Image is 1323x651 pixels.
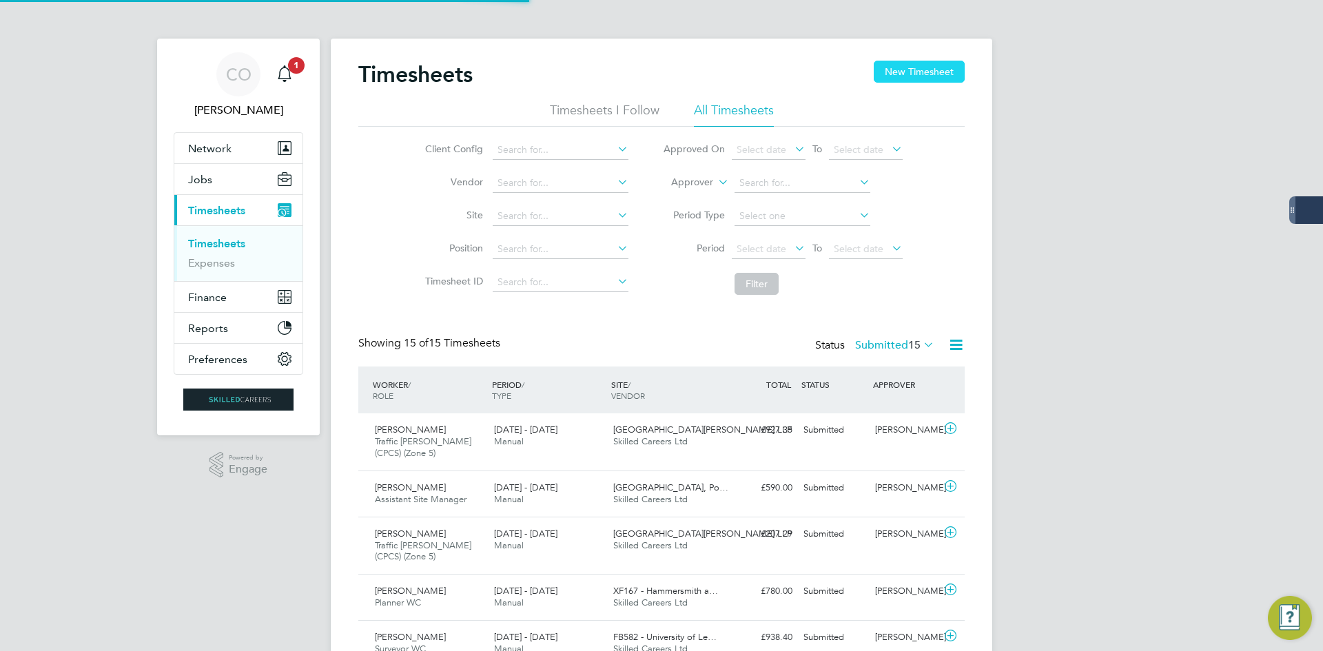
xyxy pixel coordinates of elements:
span: [PERSON_NAME] [375,631,446,643]
span: VENDOR [611,390,645,401]
span: TYPE [492,390,511,401]
div: £590.00 [726,477,798,499]
span: [DATE] - [DATE] [494,631,557,643]
span: Finance [188,291,227,304]
span: Select date [834,143,883,156]
div: £780.00 [726,580,798,603]
div: £207.29 [726,523,798,546]
div: Submitted [798,477,870,499]
label: Client Config [421,143,483,155]
div: £927.35 [726,419,798,442]
a: CO[PERSON_NAME] [174,52,303,118]
h2: Timesheets [358,61,473,88]
span: [DATE] - [DATE] [494,424,557,435]
span: XF167 - Hammersmith a… [613,585,718,597]
span: Network [188,142,232,155]
span: [PERSON_NAME] [375,585,446,597]
a: Go to home page [174,389,303,411]
span: Reports [188,322,228,335]
span: [DATE] - [DATE] [494,482,557,493]
div: Submitted [798,580,870,603]
div: Status [815,336,937,355]
span: Manual [494,493,524,505]
button: New Timesheet [874,61,965,83]
label: Approver [651,176,713,189]
input: Search for... [493,141,628,160]
button: Reports [174,313,302,343]
button: Finance [174,282,302,312]
div: Timesheets [174,225,302,281]
a: Powered byEngage [209,452,268,478]
span: Skilled Careers Ltd [613,597,688,608]
label: Submitted [855,338,934,352]
span: Skilled Careers Ltd [613,435,688,447]
span: Select date [737,242,786,255]
span: Select date [834,242,883,255]
label: Position [421,242,483,254]
span: Traffic [PERSON_NAME] (CPCS) (Zone 5) [375,435,471,459]
span: Skilled Careers Ltd [613,493,688,505]
a: Expenses [188,256,235,269]
input: Search for... [493,207,628,226]
a: 1 [271,52,298,96]
button: Jobs [174,164,302,194]
span: Manual [494,597,524,608]
div: Showing [358,336,503,351]
a: Timesheets [188,237,245,250]
span: ROLE [373,390,393,401]
span: 15 [908,338,921,352]
span: [GEOGRAPHIC_DATA][PERSON_NAME] LLP [613,528,792,539]
label: Site [421,209,483,221]
span: Craig O'Donovan [174,102,303,118]
span: Jobs [188,173,212,186]
span: [PERSON_NAME] [375,424,446,435]
span: Manual [494,539,524,551]
span: CO [226,65,252,83]
button: Engage Resource Center [1268,596,1312,640]
input: Select one [735,207,870,226]
span: Select date [737,143,786,156]
li: Timesheets I Follow [550,102,659,127]
input: Search for... [493,240,628,259]
span: / [408,379,411,390]
span: [PERSON_NAME] [375,482,446,493]
img: skilledcareers-logo-retina.png [183,389,294,411]
input: Search for... [493,273,628,292]
div: STATUS [798,372,870,397]
span: FB582 - University of Le… [613,631,717,643]
input: Search for... [493,174,628,193]
span: Preferences [188,353,247,366]
span: / [628,379,630,390]
div: APPROVER [870,372,941,397]
button: Timesheets [174,195,302,225]
label: Vendor [421,176,483,188]
span: To [808,140,826,158]
span: To [808,239,826,257]
span: 15 Timesheets [404,336,500,350]
span: Powered by [229,452,267,464]
button: Filter [735,273,779,295]
li: All Timesheets [694,102,774,127]
div: [PERSON_NAME] [870,626,941,649]
span: Engage [229,464,267,475]
span: Skilled Careers Ltd [613,539,688,551]
span: Planner WC [375,597,421,608]
div: £938.40 [726,626,798,649]
div: [PERSON_NAME] [870,580,941,603]
button: Network [174,133,302,163]
div: [PERSON_NAME] [870,477,941,499]
div: PERIOD [489,372,608,408]
span: Timesheets [188,204,245,217]
span: [DATE] - [DATE] [494,528,557,539]
div: Submitted [798,626,870,649]
nav: Main navigation [157,39,320,435]
span: / [522,379,524,390]
span: [GEOGRAPHIC_DATA], Po… [613,482,728,493]
label: Period [663,242,725,254]
div: SITE [608,372,727,408]
span: Traffic [PERSON_NAME] (CPCS) (Zone 5) [375,539,471,563]
label: Approved On [663,143,725,155]
span: [GEOGRAPHIC_DATA][PERSON_NAME] LLP [613,424,792,435]
div: [PERSON_NAME] [870,419,941,442]
div: Submitted [798,419,870,442]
